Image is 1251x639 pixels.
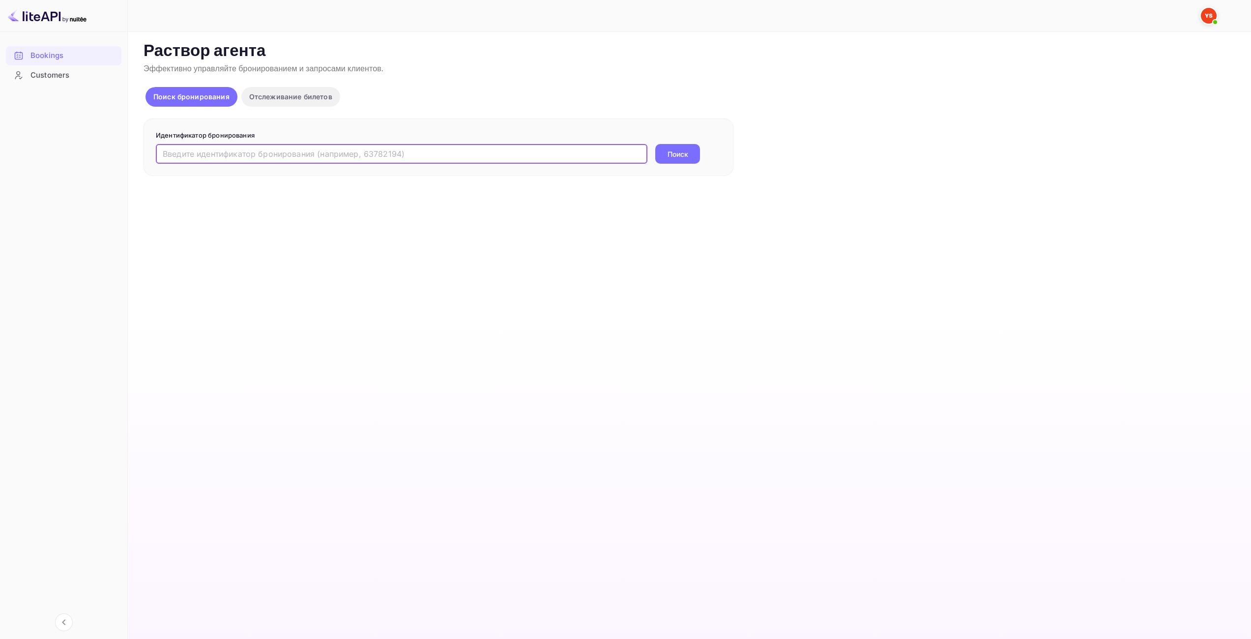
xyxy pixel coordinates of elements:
[6,46,121,64] a: Bookings
[156,144,647,164] input: Введите идентификатор бронирования (например, 63782194)
[6,66,121,85] div: Customers
[668,149,688,159] ya-tr-span: Поиск
[655,144,700,164] button: Поиск
[6,46,121,65] div: Bookings
[55,613,73,631] button: Свернуть навигацию
[144,64,383,74] ya-tr-span: Эффективно управляйте бронированием и запросами клиентов.
[156,131,255,139] ya-tr-span: Идентификатор бронирования
[8,8,87,24] img: Логотип LiteAPI
[6,66,121,84] a: Customers
[30,70,116,81] div: Customers
[249,92,332,101] ya-tr-span: Отслеживание билетов
[153,92,230,101] ya-tr-span: Поиск бронирования
[1201,8,1217,24] img: Служба Поддержки Яндекса
[144,41,266,62] ya-tr-span: Раствор агента
[30,50,116,61] div: Bookings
